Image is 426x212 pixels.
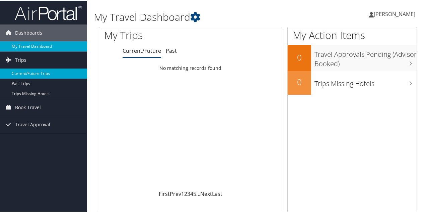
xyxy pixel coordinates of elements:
span: Travel Approval [15,116,50,132]
span: Dashboards [15,24,42,41]
a: 0Travel Approvals Pending (Advisor Booked) [288,44,417,70]
span: [PERSON_NAME] [374,10,415,17]
a: 5 [193,189,196,197]
a: 2 [184,189,187,197]
a: 4 [190,189,193,197]
a: Prev [170,189,181,197]
h1: My Trips [104,28,201,42]
a: Current/Future [123,46,161,54]
h1: My Action Items [288,28,417,42]
a: 1 [181,189,184,197]
a: Next [200,189,212,197]
a: Past [166,46,177,54]
a: 0Trips Missing Hotels [288,71,417,94]
span: Trips [15,51,26,68]
h3: Trips Missing Hotels [314,75,417,88]
span: Book Travel [15,98,41,115]
span: … [196,189,200,197]
h2: 0 [288,76,311,87]
h2: 0 [288,51,311,62]
img: airportal-logo.png [15,4,82,20]
h1: My Travel Dashboard [94,9,312,24]
a: 3 [187,189,190,197]
td: No matching records found [99,61,282,74]
a: Last [212,189,222,197]
a: First [159,189,170,197]
a: [PERSON_NAME] [369,3,422,24]
h3: Travel Approvals Pending (Advisor Booked) [314,46,417,68]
